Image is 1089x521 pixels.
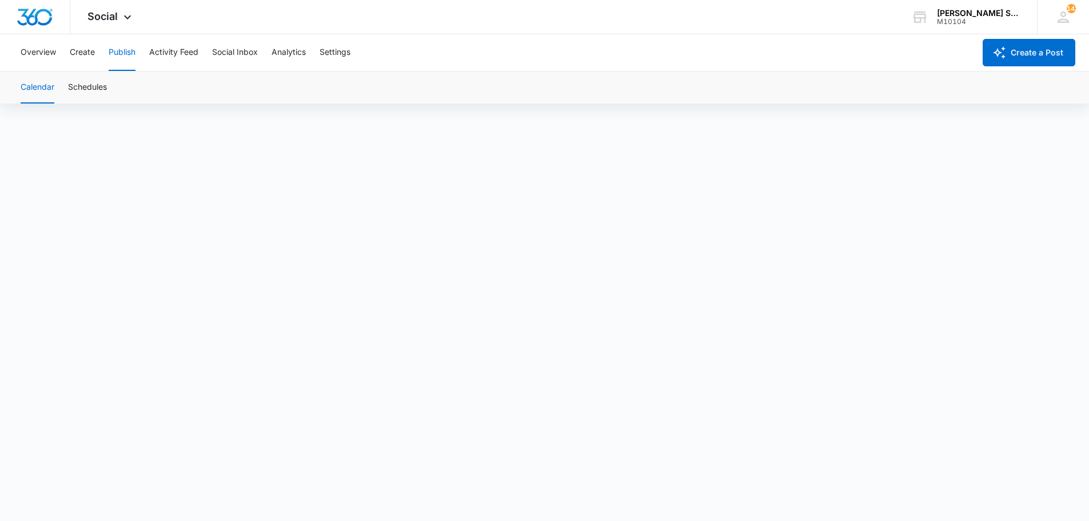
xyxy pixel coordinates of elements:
div: account name [937,9,1020,18]
button: Settings [320,34,350,71]
button: Activity Feed [149,34,198,71]
button: Social Inbox [212,34,258,71]
button: Publish [109,34,135,71]
div: notifications count [1067,4,1076,13]
button: Calendar [21,71,54,104]
button: Analytics [272,34,306,71]
span: Social [87,10,118,22]
button: Create [70,34,95,71]
button: Schedules [68,71,107,104]
button: Overview [21,34,56,71]
div: account id [937,18,1020,26]
button: Create a Post [983,39,1075,66]
span: 142 [1067,4,1076,13]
